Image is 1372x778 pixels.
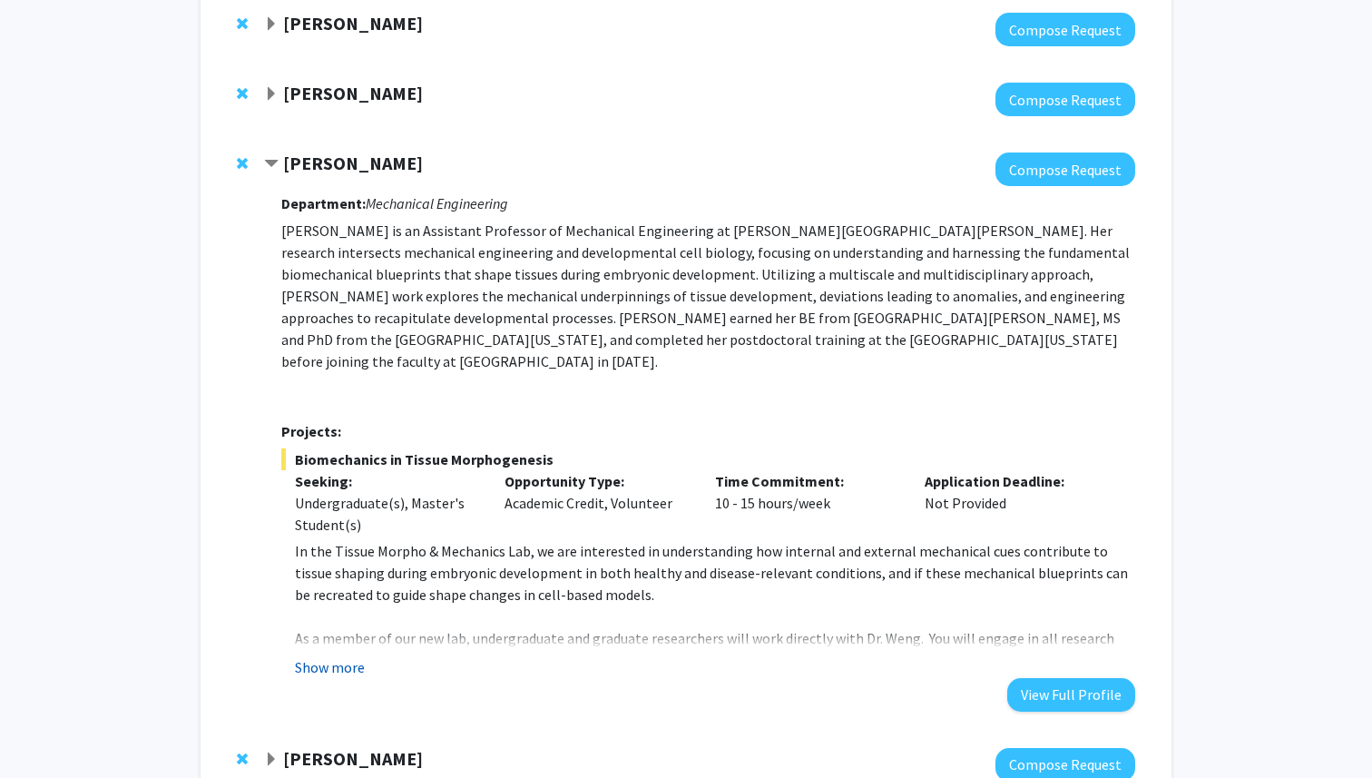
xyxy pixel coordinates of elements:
strong: [PERSON_NAME] [283,82,423,104]
i: Mechanical Engineering [366,194,508,212]
div: Academic Credit, Volunteer [491,470,701,536]
p: Opportunity Type: [505,470,688,492]
span: Remove Shinuo Weng from bookmarks [237,156,248,171]
p: In the Tissue Morpho & Mechanics Lab, we are interested in understanding how internal and externa... [295,540,1135,606]
span: Remove Somnath Ghosh from bookmarks [237,752,248,766]
p: Time Commitment: [715,470,898,492]
span: Expand Somnath Ghosh Bookmark [264,753,279,767]
iframe: Chat [14,696,77,764]
button: View Full Profile [1007,678,1135,712]
span: Biomechanics in Tissue Morphogenesis [281,448,1135,470]
strong: [PERSON_NAME] [283,152,423,174]
p: As a member of our new lab, undergraduate and graduate researchers will work directly with Dr. We... [295,627,1135,736]
button: Compose Request to Shinuo Weng [995,153,1135,186]
span: Remove Lan Cheng from bookmarks [237,16,248,31]
span: Contract Shinuo Weng Bookmark [264,157,279,172]
span: Remove Karen Fleming from bookmarks [237,86,248,101]
span: Expand Karen Fleming Bookmark [264,87,279,102]
strong: Department: [281,194,366,212]
p: Seeking: [295,470,478,492]
strong: [PERSON_NAME] [283,12,423,34]
span: Expand Lan Cheng Bookmark [264,17,279,32]
div: Not Provided [911,470,1122,536]
button: Compose Request to Lan Cheng [995,13,1135,46]
button: Compose Request to Karen Fleming [995,83,1135,116]
button: Show more [295,656,365,678]
div: 10 - 15 hours/week [701,470,912,536]
p: Application Deadline: [925,470,1108,492]
strong: Projects: [281,422,341,440]
div: Undergraduate(s), Master's Student(s) [295,492,478,536]
p: [PERSON_NAME] is an Assistant Professor of Mechanical Engineering at [PERSON_NAME][GEOGRAPHIC_DAT... [281,220,1135,372]
strong: [PERSON_NAME] [283,747,423,770]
